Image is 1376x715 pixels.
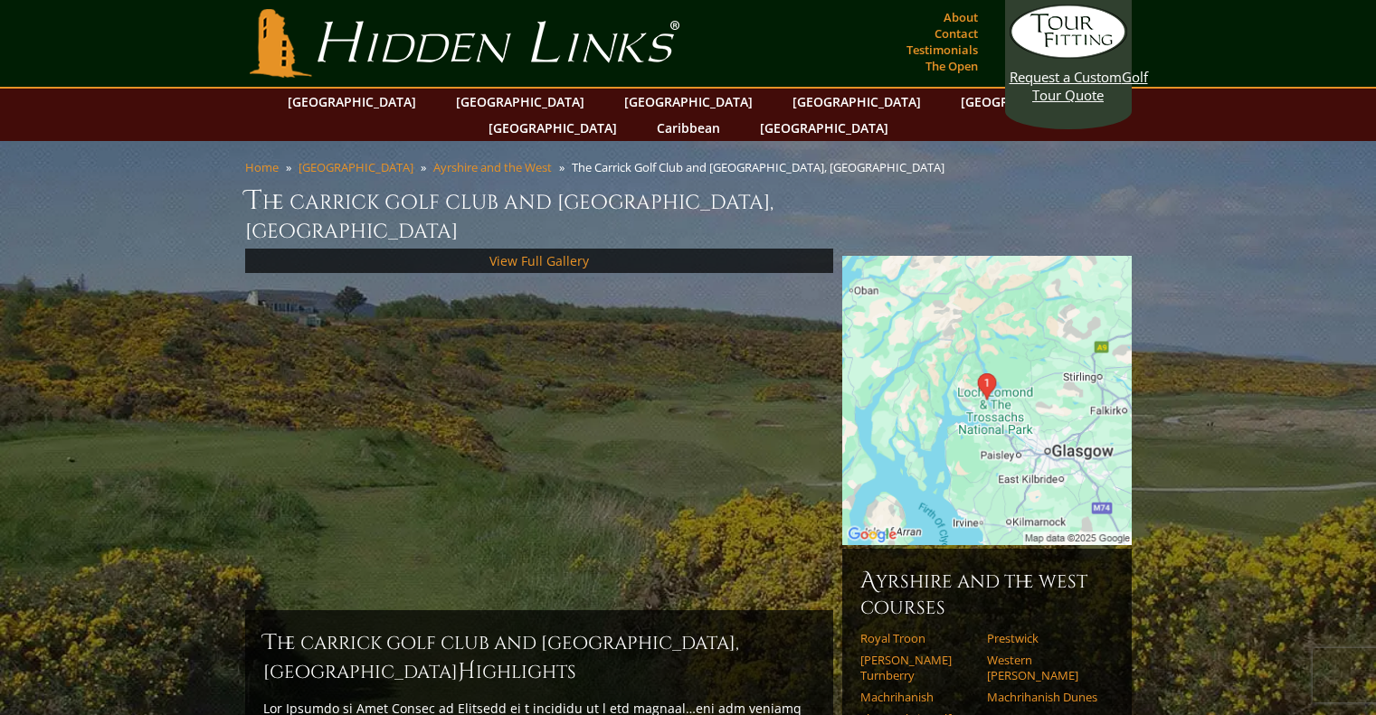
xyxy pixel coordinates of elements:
a: Ayrshire and the West [433,159,552,175]
span: Request a Custom [1010,68,1122,86]
h2: The Carrick Golf Club and [GEOGRAPHIC_DATA], [GEOGRAPHIC_DATA] ighlights [263,628,815,686]
a: About [939,5,982,30]
a: [GEOGRAPHIC_DATA] [952,89,1098,115]
a: Royal Troon [860,631,975,645]
a: View Full Gallery [489,252,589,269]
a: [GEOGRAPHIC_DATA] [479,115,626,141]
a: [GEOGRAPHIC_DATA] [615,89,762,115]
a: Western [PERSON_NAME] [987,653,1102,682]
a: Request a CustomGolf Tour Quote [1010,5,1127,104]
a: Prestwick [987,631,1102,645]
a: Machrihanish [860,690,975,704]
a: [GEOGRAPHIC_DATA] [751,115,897,141]
h1: The Carrick Golf Club and [GEOGRAPHIC_DATA], [GEOGRAPHIC_DATA] [245,183,1132,245]
a: Home [245,159,279,175]
a: Caribbean [648,115,729,141]
a: [GEOGRAPHIC_DATA] [279,89,425,115]
a: Machrihanish Dunes [987,690,1102,704]
span: H [458,657,476,686]
a: The Open [921,53,982,79]
a: [GEOGRAPHIC_DATA] [299,159,413,175]
a: [GEOGRAPHIC_DATA] [783,89,930,115]
img: Google Map of The Carrick Golf Club & Spa, United Kingdom [842,256,1132,545]
a: [PERSON_NAME] Turnberry [860,653,975,682]
li: The Carrick Golf Club and [GEOGRAPHIC_DATA], [GEOGRAPHIC_DATA] [572,159,952,175]
h6: Ayrshire and the West Courses [860,567,1114,620]
a: Testimonials [902,37,982,62]
a: [GEOGRAPHIC_DATA] [447,89,593,115]
a: Contact [930,21,982,46]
